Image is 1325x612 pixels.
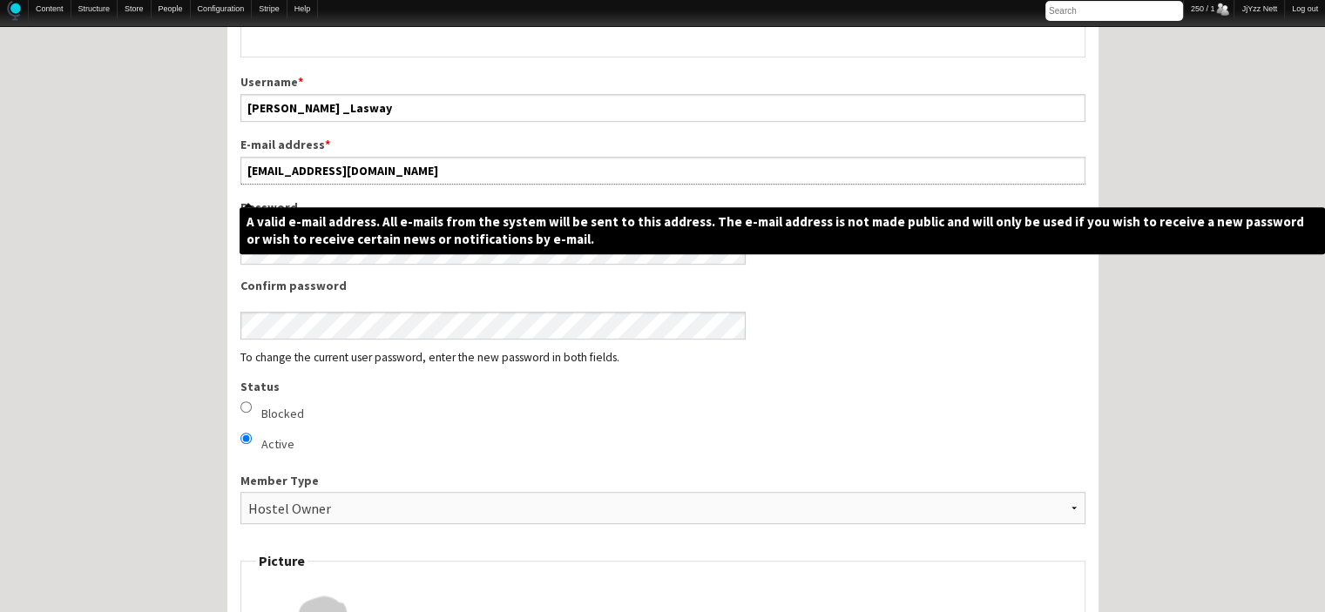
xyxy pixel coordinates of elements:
span: This field is required. [298,74,303,90]
label: Password [240,198,747,217]
input: Search [1045,1,1183,21]
label: E-mail address [240,136,1085,154]
label: Member Type [240,472,1085,490]
label: Username [240,73,1085,91]
span: This field is required. [325,137,330,152]
img: Home [7,1,21,21]
label: Active [261,435,294,454]
div: To change the current user password, enter the new password in both fields. [240,352,1085,364]
span: A valid e-mail address. All e-mails from the system will be sent to this address. The e-mail addr... [240,207,1325,254]
label: Status [240,378,1085,396]
label: Confirm password [240,277,747,295]
span: Picture [259,552,305,569]
label: Blocked [261,405,304,423]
